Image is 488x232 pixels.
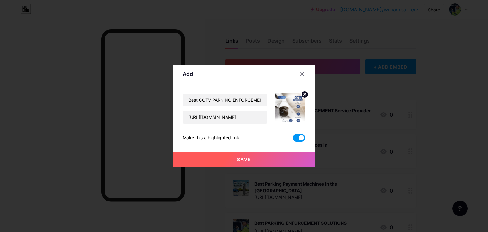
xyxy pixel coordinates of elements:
[183,134,239,142] div: Make this a highlighted link
[183,94,267,106] input: Title
[237,157,251,162] span: Save
[275,93,305,124] img: link_thumbnail
[173,152,315,167] button: Save
[183,70,193,78] div: Add
[183,111,267,124] input: URL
